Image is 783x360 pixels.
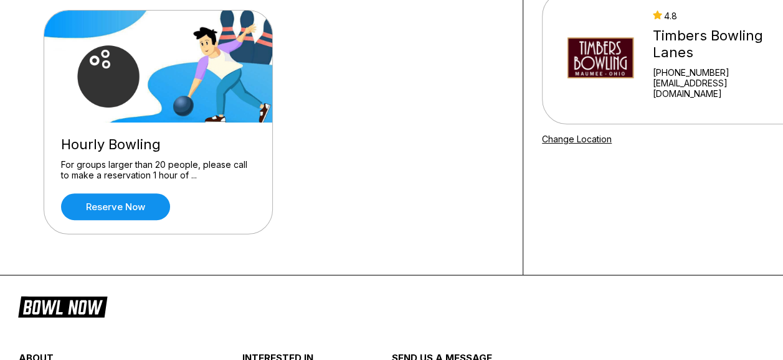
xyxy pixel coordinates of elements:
a: Reserve now [61,193,170,220]
img: Hourly Bowling [44,11,273,122]
div: For groups larger than 20 people, please call to make a reservation 1 hour of ... [61,159,255,181]
img: Timbers Bowling Lanes [559,11,642,104]
div: Hourly Bowling [61,136,255,153]
a: Change Location [542,134,612,144]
